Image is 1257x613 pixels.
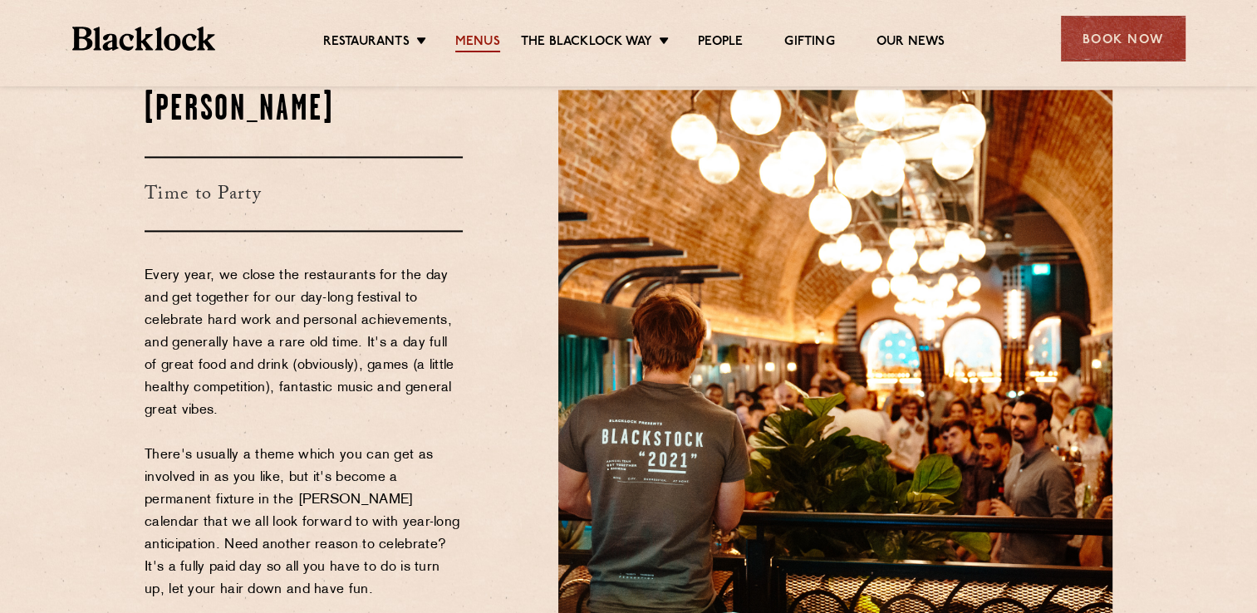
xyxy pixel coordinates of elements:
[698,34,743,52] a: People
[1061,16,1186,61] div: Book Now
[323,34,410,52] a: Restaurants
[145,90,463,131] h2: [PERSON_NAME]
[145,265,463,601] p: Every year, we close the restaurants for the day and get together for our day-long festival to ce...
[455,34,500,52] a: Menus
[876,34,945,52] a: Our News
[145,156,463,232] h3: Time to Party
[521,34,652,52] a: The Blacklock Way
[784,34,834,52] a: Gifting
[72,27,216,51] img: BL_Textured_Logo-footer-cropped.svg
